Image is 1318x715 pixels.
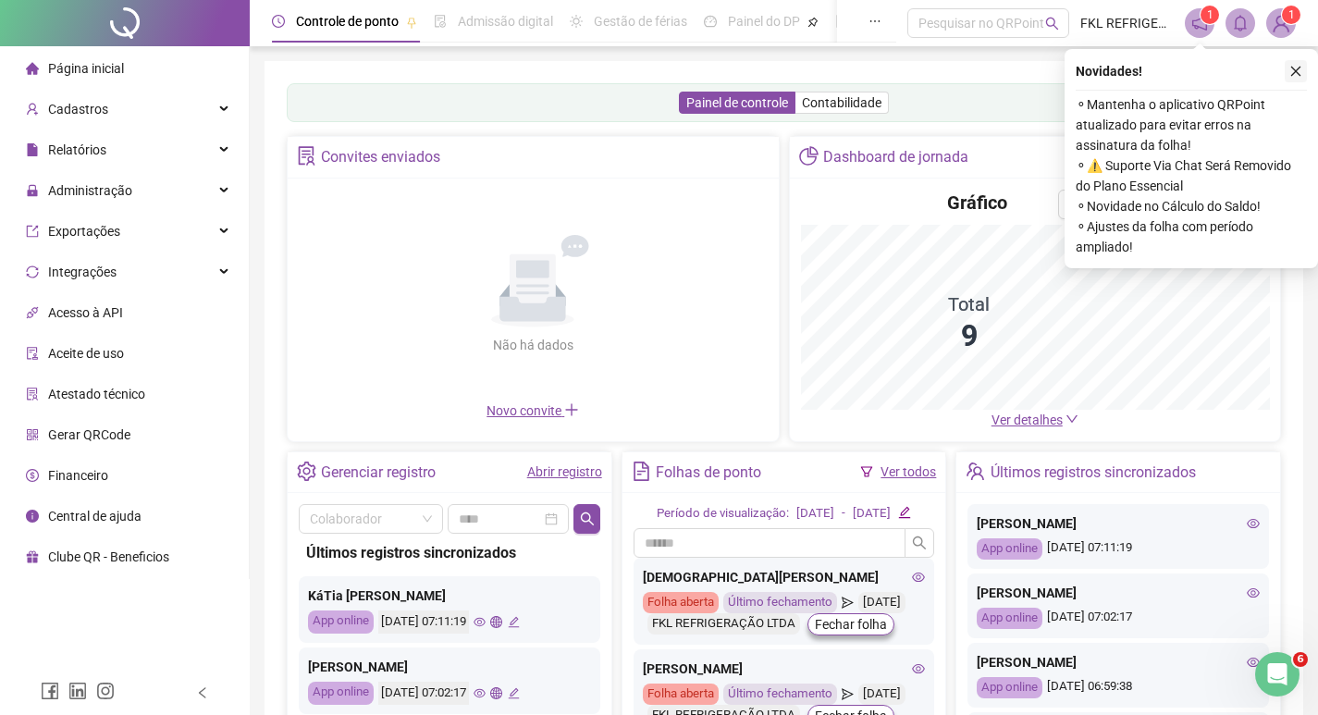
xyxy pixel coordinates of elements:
span: pushpin [406,17,417,28]
span: solution [26,388,39,401]
span: global [490,687,502,699]
span: 1 [1288,8,1295,21]
span: notification [1191,15,1208,31]
span: Aceite de uso [48,346,124,361]
span: send [842,684,854,705]
span: search [1045,17,1059,31]
span: ⚬ Mantenha o aplicativo QRPoint atualizado para evitar erros na assinatura da folha! [1076,94,1307,155]
span: filter [860,465,873,478]
div: Folhas de ponto [656,457,761,488]
span: Integrações [48,265,117,279]
div: [PERSON_NAME] [977,583,1260,603]
span: api [26,306,39,319]
span: lock [26,184,39,197]
span: ⚬ Ajustes da folha com período ampliado! [1076,216,1307,257]
span: file-text [632,462,651,481]
span: facebook [41,682,59,700]
div: - [842,504,845,524]
span: home [26,62,39,75]
img: 80583 [1267,9,1295,37]
iframe: Intercom live chat [1255,652,1300,697]
button: Fechar folha [807,613,894,635]
a: Ver todos [881,464,936,479]
div: [DATE] [853,504,891,524]
a: Ver detalhes down [992,413,1078,427]
span: setting [297,462,316,481]
span: Página inicial [48,61,124,76]
div: Período de visualização: [657,504,789,524]
span: export [26,225,39,238]
span: Novidades ! [1076,61,1142,81]
span: Painel do DP [728,14,800,29]
span: plus [564,402,579,417]
span: edit [508,616,520,628]
span: qrcode [26,428,39,441]
div: [DATE] [796,504,834,524]
div: [DATE] 06:59:38 [977,677,1260,698]
div: App online [977,677,1042,698]
span: Atestado técnico [48,387,145,401]
span: left [196,686,209,699]
div: App online [977,538,1042,560]
span: search [912,536,927,550]
div: KáTia [PERSON_NAME] [308,586,591,606]
span: ⚬ ⚠️ Suporte Via Chat Será Removido do Plano Essencial [1076,155,1307,196]
span: pushpin [807,17,819,28]
h4: Gráfico [947,190,1007,216]
span: gift [26,550,39,563]
span: down [1065,413,1078,425]
span: Ver detalhes [992,413,1063,427]
span: Administração [48,183,132,198]
div: Últimos registros sincronizados [306,541,593,564]
span: clock-circle [272,15,285,28]
span: Fechar folha [815,614,887,635]
span: close [1289,65,1302,78]
span: Controle de ponto [296,14,399,29]
span: Cadastros [48,102,108,117]
div: [DEMOGRAPHIC_DATA][PERSON_NAME] [643,567,926,587]
span: edit [898,506,910,518]
span: sync [26,265,39,278]
span: sun [570,15,583,28]
div: [PERSON_NAME] [308,657,591,677]
span: team [966,462,985,481]
span: edit [508,687,520,699]
span: audit [26,347,39,360]
span: Novo convite [487,403,579,418]
span: user-add [26,103,39,116]
span: Painel de controle [686,95,788,110]
div: [DATE] [858,592,905,613]
span: info-circle [26,510,39,523]
span: dollar [26,469,39,482]
span: solution [297,146,316,166]
div: Convites enviados [321,142,440,173]
span: Gerar QRCode [48,427,130,442]
span: ellipsis [868,15,881,28]
span: global [490,616,502,628]
span: Exportações [48,224,120,239]
span: send [842,592,854,613]
span: file [26,143,39,156]
a: Abrir registro [527,464,602,479]
div: App online [308,682,374,705]
span: eye [912,662,925,675]
span: eye [474,616,486,628]
span: Acesso à API [48,305,123,320]
span: book [835,15,848,28]
div: [DATE] 07:02:17 [977,608,1260,629]
span: Clube QR - Beneficios [48,549,169,564]
span: bell [1232,15,1249,31]
div: [PERSON_NAME] [977,513,1260,534]
span: dashboard [704,15,717,28]
div: App online [977,608,1042,629]
div: [DATE] 07:11:19 [378,610,469,634]
span: eye [912,571,925,584]
span: eye [474,687,486,699]
span: search [580,512,595,526]
div: [DATE] 07:02:17 [378,682,469,705]
sup: 1 [1201,6,1219,24]
span: Contabilidade [802,95,881,110]
span: Financeiro [48,468,108,483]
div: Gerenciar registro [321,457,436,488]
span: FKL REFRIGERAÇÃO LTDA [1080,13,1174,33]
